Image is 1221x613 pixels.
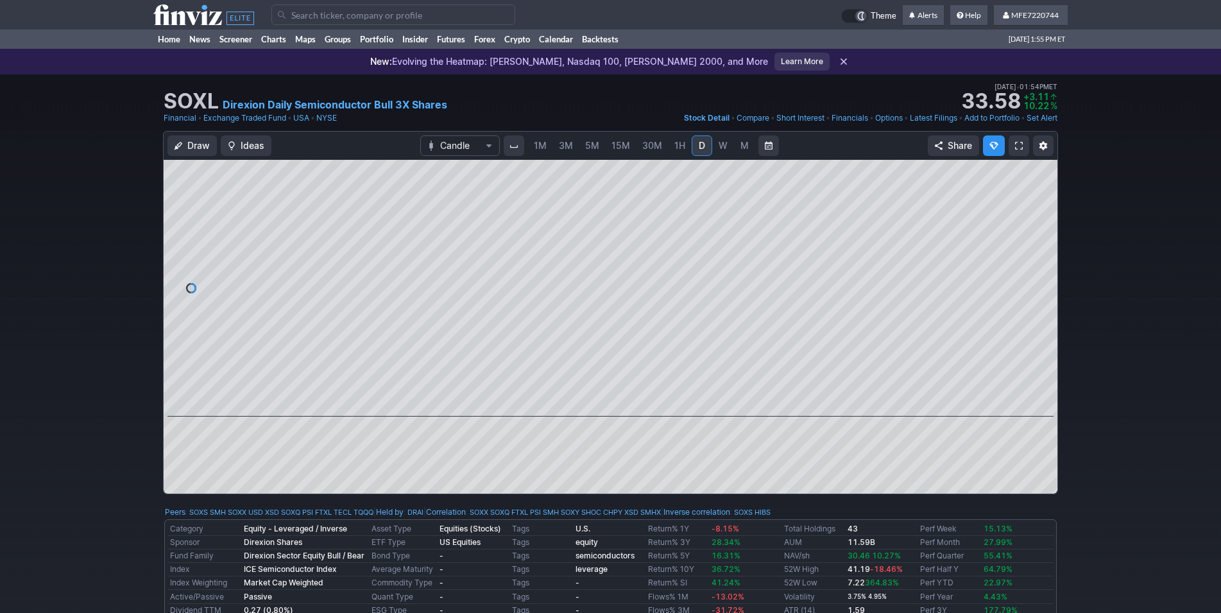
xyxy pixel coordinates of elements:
a: Peers [165,507,185,517]
span: 30M [642,140,662,151]
a: 3M [553,135,579,156]
span: • [869,112,874,125]
a: SOXQ [281,506,300,519]
p: Evolving the Heatmap: [PERSON_NAME], Nasdaq 100, [PERSON_NAME] 2000, and More [370,55,768,68]
td: Tags [509,563,573,576]
a: Screener [215,30,257,49]
span: 10.22 [1023,100,1049,111]
a: Maps [291,30,320,49]
a: Short Interest [776,112,824,125]
div: | : [373,506,423,519]
a: W [713,135,733,156]
span: 64.79% [984,564,1012,574]
a: Groups [320,30,355,49]
a: FTXL [315,506,332,519]
a: PSI [302,506,313,519]
td: Quant Type [369,590,437,604]
a: HIBS [755,506,771,519]
a: Backtests [577,30,623,49]
span: 3M [559,140,573,151]
a: Stock Detail [684,112,730,125]
a: Portfolio [355,30,398,49]
span: 55.41% [984,551,1012,560]
td: Perf Month [918,536,981,549]
td: Return% 5Y [645,549,709,563]
span: New: [370,56,392,67]
td: Bond Type [369,549,437,563]
a: Add to Portfolio [964,112,1020,125]
a: SMH [210,506,226,519]
a: SOXQ [490,506,509,519]
span: % [1050,100,1057,111]
span: 15M [611,140,630,151]
span: Draw [187,139,210,152]
input: Search [271,4,515,25]
td: Perf Half Y [918,563,981,576]
a: Calendar [534,30,577,49]
a: Learn More [774,53,830,71]
b: - [576,592,579,601]
button: Draw [167,135,217,156]
td: Fund Family [167,549,241,563]
td: Perf Quarter [918,549,981,563]
span: Candle [440,139,480,152]
div: : [165,506,373,519]
span: 4.43% [984,592,1007,601]
span: 28.34% [712,537,740,547]
a: U.S. [576,524,590,533]
b: leverage [576,564,608,574]
b: US Equities [440,537,481,547]
td: ETF Type [369,536,437,549]
a: SHOC [581,506,601,519]
span: • [1016,81,1020,92]
span: 36.72% [712,564,740,574]
span: +3.11 [1023,91,1049,102]
a: Alerts [903,5,944,26]
td: Index [167,563,241,576]
span: • [731,112,735,125]
span: Theme [871,9,896,23]
a: Exchange Traded Fund [203,112,286,125]
button: Share [928,135,979,156]
div: | : [423,506,661,519]
span: 364.83% [865,578,899,587]
a: Options [875,112,903,125]
div: | : [661,506,771,519]
td: AUM [781,536,845,549]
a: Latest Filings [910,112,957,125]
td: Perf Week [918,522,981,536]
button: Range [758,135,779,156]
td: Total Holdings [781,522,845,536]
td: Volatility [781,590,845,604]
a: Held by [376,507,404,517]
span: MFE7220744 [1011,10,1059,20]
a: 5M [579,135,605,156]
td: NAV/sh [781,549,845,563]
span: 1M [534,140,547,151]
b: - [440,551,443,560]
span: 27.99% [984,537,1012,547]
td: Tags [509,590,573,604]
a: SOXX [470,506,488,519]
span: Stock Detail [684,113,730,123]
button: Chart Settings [1033,135,1054,156]
a: Forex [470,30,500,49]
span: -18.46% [870,564,903,574]
b: Direxion Sector Equity Bull / Bear [244,551,364,560]
span: 1H [674,140,685,151]
span: 10.27% [872,551,901,560]
a: 1M [528,135,552,156]
a: Crypto [500,30,534,49]
strong: 33.58 [961,91,1021,112]
span: Share [948,139,972,152]
a: MFE7220744 [994,5,1068,26]
td: Commodity Type [369,576,437,590]
a: Inverse correlation [663,507,730,517]
span: 15.13% [984,524,1012,533]
a: NYSE [316,112,337,125]
b: 11.59B [848,537,875,547]
a: PSI [530,506,541,519]
span: Latest Filings [910,113,957,123]
a: Compare [737,112,769,125]
small: 3.75% 4.95% [848,593,887,600]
